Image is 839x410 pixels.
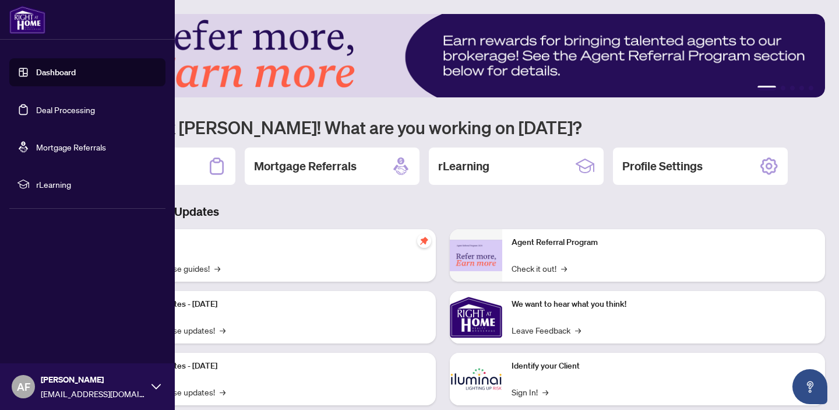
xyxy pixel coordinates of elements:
img: Agent Referral Program [450,240,502,272]
span: AF [17,379,30,395]
a: Check it out!→ [512,262,567,275]
span: pushpin [417,234,431,248]
a: Dashboard [36,67,76,78]
span: → [542,386,548,398]
a: Sign In!→ [512,386,548,398]
button: Open asap [792,369,827,404]
span: → [220,324,225,337]
img: Slide 0 [61,14,825,97]
button: 1 [757,86,776,90]
span: [PERSON_NAME] [41,373,146,386]
button: 5 [809,86,813,90]
a: Mortgage Referrals [36,142,106,152]
p: Platform Updates - [DATE] [122,298,426,311]
p: Self-Help [122,236,426,249]
h2: Profile Settings [622,158,703,174]
span: → [220,386,225,398]
p: Identify your Client [512,360,816,373]
span: → [214,262,220,275]
p: We want to hear what you think! [512,298,816,311]
p: Agent Referral Program [512,236,816,249]
img: We want to hear what you think! [450,291,502,344]
span: → [575,324,581,337]
h3: Brokerage & Industry Updates [61,204,825,220]
img: logo [9,6,45,34]
span: → [561,262,567,275]
button: 2 [781,86,785,90]
img: Identify your Client [450,353,502,405]
span: [EMAIL_ADDRESS][DOMAIN_NAME] [41,387,146,400]
a: Leave Feedback→ [512,324,581,337]
p: Platform Updates - [DATE] [122,360,426,373]
span: rLearning [36,178,157,191]
h1: Welcome back [PERSON_NAME]! What are you working on [DATE]? [61,116,825,138]
a: Deal Processing [36,104,95,115]
h2: Mortgage Referrals [254,158,357,174]
h2: rLearning [438,158,489,174]
button: 3 [790,86,795,90]
button: 4 [799,86,804,90]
